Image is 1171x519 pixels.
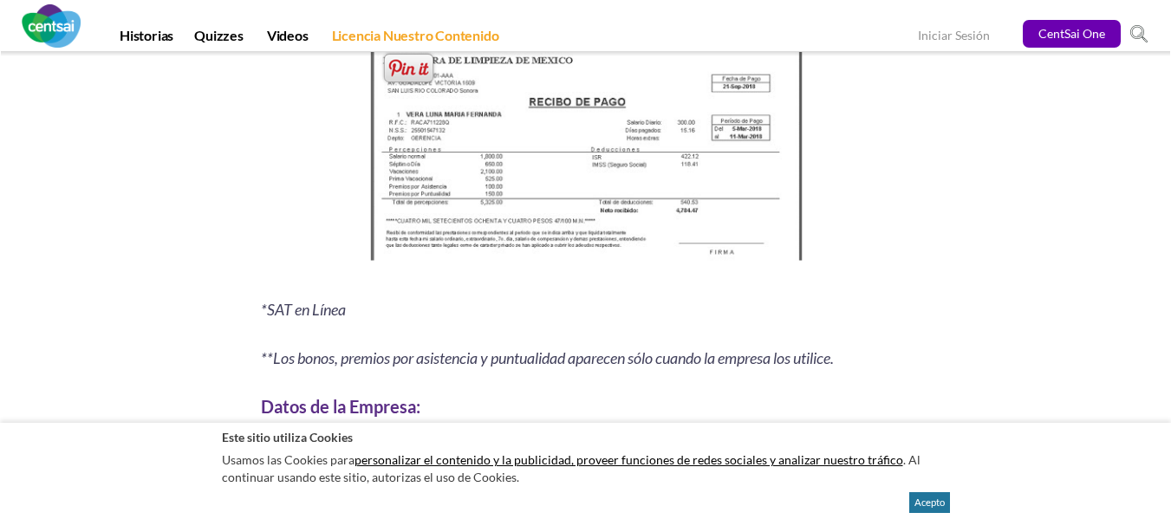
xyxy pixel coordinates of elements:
[257,27,319,51] a: Videos
[1023,20,1121,48] a: CentSai One
[909,492,950,513] button: Acepto
[222,429,950,445] h2: Este sitio utiliza Cookies
[322,27,510,51] a: Licencia Nuestro Contenido
[261,301,346,320] i: *SAT en Línea
[222,447,950,490] p: Usamos las Cookies para . Al continuar usando este sitio, autorizas el uso de Cookies.
[276,419,911,442] li: Nombre completo (Razón Social) y RFC (Registro Federal de Causantes).
[184,27,254,51] a: Quizzes
[22,4,81,48] img: CentSai
[261,393,911,419] h3: Datos de la Empresa:
[109,27,184,51] a: Historias
[261,349,834,368] i: **Los bonos, premios por asistencia y puntualidad aparecen sólo cuando la empresa los utilice.
[918,28,990,46] a: Iniciar Sesión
